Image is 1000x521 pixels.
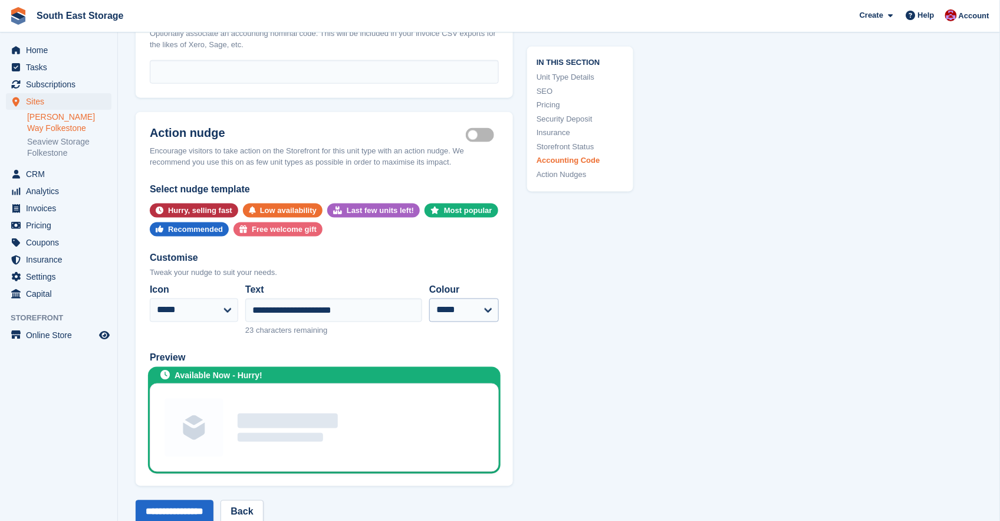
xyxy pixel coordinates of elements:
a: menu [6,217,111,234]
a: Accounting Code [537,155,624,166]
a: Unit Type Details [537,71,624,83]
a: Insurance [537,127,624,139]
label: Text [245,283,422,297]
label: Colour [429,283,499,297]
label: Is active [466,134,499,136]
div: Hurry, selling fast [168,204,232,218]
button: Free welcome gift [233,222,323,237]
span: Tasks [26,59,97,76]
span: Coupons [26,234,97,251]
span: Home [26,42,97,58]
a: Preview store [97,328,111,342]
div: Preview [150,351,499,365]
a: Storefront Status [537,140,624,152]
span: Insurance [26,251,97,268]
div: Most popular [444,204,492,218]
div: Optionally associate an accounting nominal code. This will be included in your invoice CSV export... [150,28,499,51]
button: Recommended [150,222,229,237]
span: Online Store [26,327,97,343]
a: menu [6,234,111,251]
span: Storefront [11,312,117,324]
span: characters remaining [256,326,327,335]
a: menu [6,166,111,182]
a: menu [6,183,111,199]
span: Capital [26,286,97,302]
span: Pricing [26,217,97,234]
a: menu [6,251,111,268]
label: Icon [150,283,238,297]
a: Seaview Storage Folkestone [27,136,111,159]
div: Select nudge template [150,182,499,196]
span: 23 [245,326,254,335]
a: menu [6,93,111,110]
span: Subscriptions [26,76,97,93]
div: Customise [150,251,499,265]
span: Settings [26,268,97,285]
button: Last few units left! [327,204,420,218]
span: CRM [26,166,97,182]
img: stora-icon-8386f47178a22dfd0bd8f6a31ec36ba5ce8667c1dd55bd0f319d3a0aa187defe.svg [9,7,27,25]
img: Unit group image placeholder [165,398,223,457]
div: Tweak your nudge to suit your needs. [150,267,499,278]
div: Recommended [168,222,223,237]
a: menu [6,286,111,302]
a: South East Storage [32,6,129,25]
div: Last few units left! [347,204,414,218]
span: Account [959,10,989,22]
span: Invoices [26,200,97,217]
a: menu [6,200,111,217]
a: menu [6,59,111,76]
span: Analytics [26,183,97,199]
h2: Action nudge [150,126,466,140]
img: Roger Norris [945,9,957,21]
span: In this section [537,55,624,67]
span: Help [918,9,935,21]
button: Most popular [425,204,498,218]
a: SEO [537,85,624,97]
button: Hurry, selling fast [150,204,238,218]
div: Low availability [260,204,317,218]
span: Sites [26,93,97,110]
span: Create [860,9,883,21]
a: Pricing [537,99,624,111]
a: menu [6,268,111,285]
button: Low availability [243,204,323,218]
a: Action Nudges [537,168,624,180]
a: menu [6,327,111,343]
a: menu [6,42,111,58]
div: Encourage visitors to take action on the Storefront for this unit type with an action nudge. We r... [150,145,499,168]
a: Security Deposit [537,113,624,124]
a: [PERSON_NAME] Way Folkestone [27,112,111,134]
a: menu [6,76,111,93]
div: Available Now - Hurry! [175,370,262,382]
div: Free welcome gift [252,222,317,237]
